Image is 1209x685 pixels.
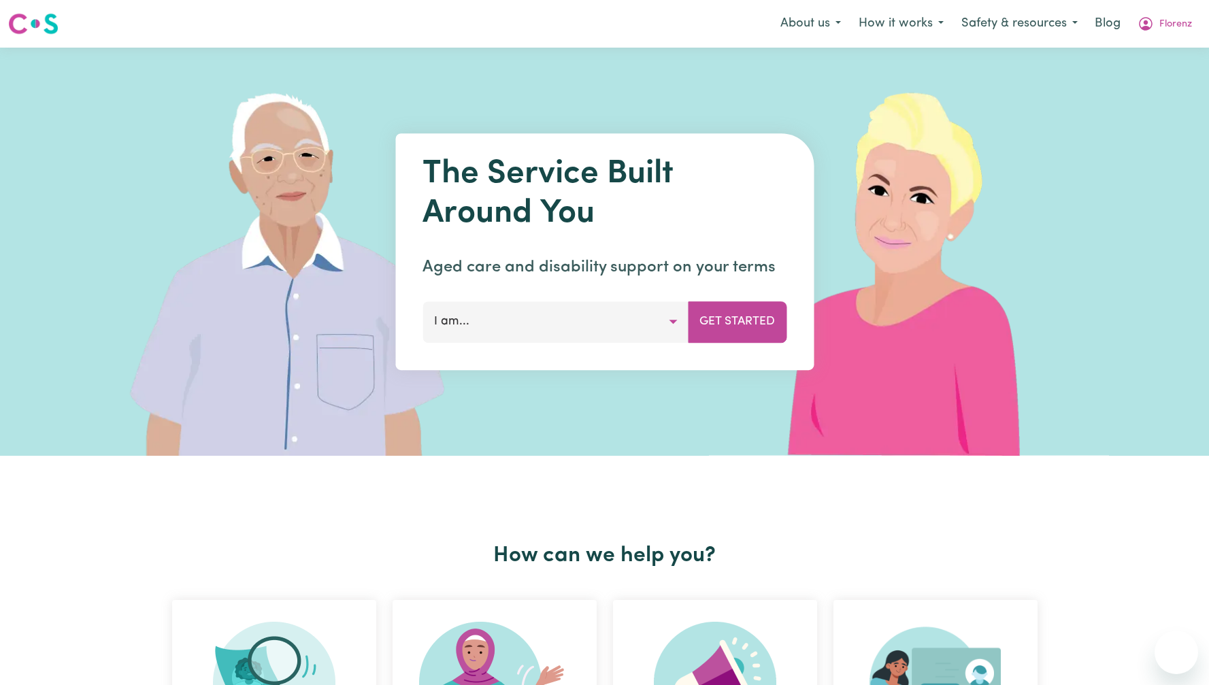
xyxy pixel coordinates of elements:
button: Get Started [688,301,786,342]
h1: The Service Built Around You [423,155,786,233]
button: Safety & resources [953,10,1087,38]
button: About us [772,10,850,38]
button: How it works [850,10,953,38]
iframe: Button to launch messaging window [1155,631,1198,674]
p: Aged care and disability support on your terms [423,255,786,280]
span: Florenz [1159,17,1192,32]
a: Careseekers logo [8,8,59,39]
h2: How can we help you? [164,543,1046,569]
a: Blog [1087,9,1129,39]
button: I am... [423,301,689,342]
img: Careseekers logo [8,12,59,36]
button: My Account [1129,10,1201,38]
